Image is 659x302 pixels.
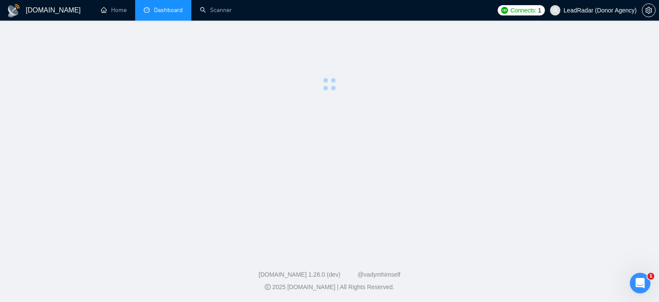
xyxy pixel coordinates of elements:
span: user [552,7,558,13]
a: searchScanner [200,6,232,14]
span: Connects: [511,6,536,15]
div: 2025 [DOMAIN_NAME] | All Rights Reserved. [7,283,652,292]
a: setting [642,7,656,14]
span: 1 [538,6,541,15]
span: 1 [647,273,654,280]
iframe: Intercom live chat [630,273,650,293]
img: logo [7,4,21,18]
span: Dashboard [154,6,183,14]
a: [DOMAIN_NAME] 1.26.0 (dev) [259,271,341,278]
span: copyright [265,284,271,290]
a: homeHome [101,6,127,14]
img: upwork-logo.png [501,7,508,14]
span: dashboard [144,7,150,13]
a: @vadymhimself [357,271,400,278]
button: setting [642,3,656,17]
